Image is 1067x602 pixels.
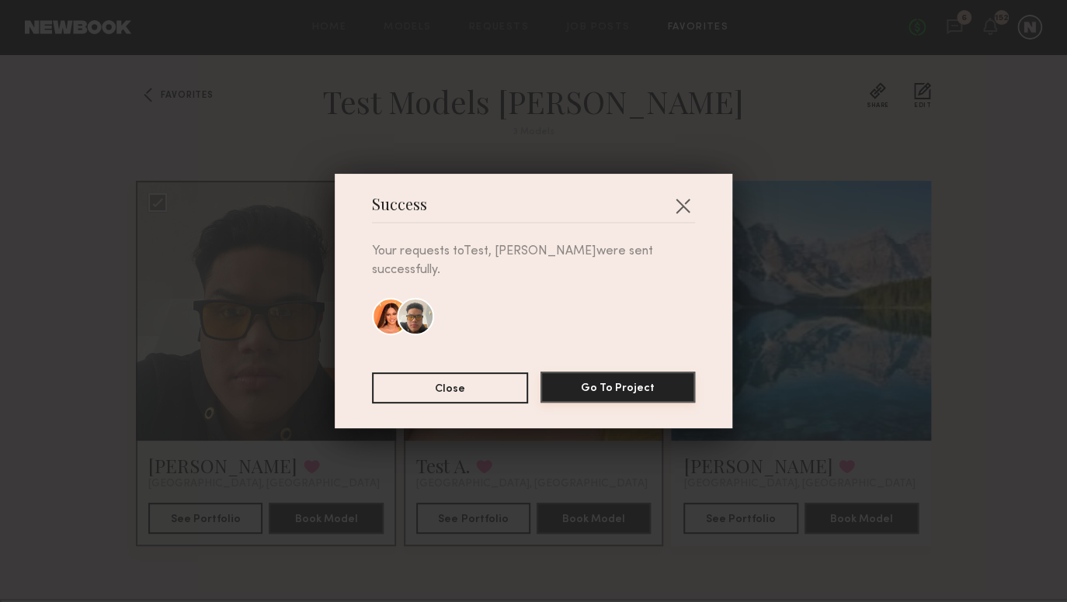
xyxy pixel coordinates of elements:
[540,372,695,403] a: Go To Project
[372,242,695,279] p: Your requests to Test, [PERSON_NAME] were sent successfully.
[540,372,695,403] button: Go To Project
[372,372,528,403] button: Close
[670,193,695,218] button: Close
[372,199,427,222] span: Success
